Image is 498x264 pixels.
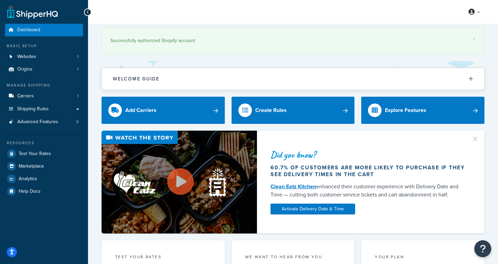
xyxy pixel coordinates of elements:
[270,183,316,190] a: Clean Eatz Kitchen
[5,51,83,63] li: Websites
[17,54,36,60] span: Websites
[19,176,37,182] span: Analytics
[361,97,484,124] a: Explore Features
[102,97,225,124] a: Add Carriers
[270,204,355,214] a: Activate Delivery Date & Time
[5,51,83,63] a: Websites1
[5,140,83,146] div: Resources
[110,36,476,45] div: Successfully authorized Shopify account
[5,116,83,128] li: Advanced Features
[77,54,79,60] span: 1
[17,93,34,99] span: Carriers
[19,164,44,169] span: Marketplace
[245,254,341,260] p: we want to hear from you
[19,151,51,157] span: Test Your Rates
[5,82,83,88] div: Manage Shipping
[77,93,79,99] span: 1
[270,150,468,159] div: Did you know?
[5,148,83,160] a: Test Your Rates
[5,160,83,172] a: Marketplace
[385,106,426,115] div: Explore Features
[473,36,476,41] a: ×
[5,90,83,102] a: Carriers1
[125,106,156,115] div: Add Carriers
[102,68,484,90] button: Welcome Guide
[17,106,49,112] span: Shipping Rules
[5,116,83,128] a: Advanced Features0
[5,24,83,36] a: Dashboard
[255,106,287,115] div: Create Rules
[17,119,58,125] span: Advanced Features
[232,97,355,124] a: Create Rules
[19,189,41,194] span: Help Docs
[17,67,33,72] span: Origins
[102,131,257,233] img: Video thumbnail
[76,119,79,125] span: 0
[5,63,83,76] a: Origins1
[474,240,491,257] button: Open Resource Center
[115,254,211,262] div: Test your rates
[270,164,468,178] div: 60.7% of customers are more likely to purchase if they see delivery times in the cart
[5,43,83,49] div: Basic Setup
[375,254,471,262] div: Your Plan
[17,27,40,33] span: Dashboard
[5,103,83,115] a: Shipping Rules
[5,173,83,185] a: Analytics
[270,183,468,199] div: enhanced their customer experience with Delivery Date and Time — cutting both customer service ti...
[5,185,83,197] a: Help Docs
[5,90,83,102] li: Carriers
[77,67,79,72] span: 1
[5,63,83,76] li: Origins
[113,76,159,81] h2: Welcome Guide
